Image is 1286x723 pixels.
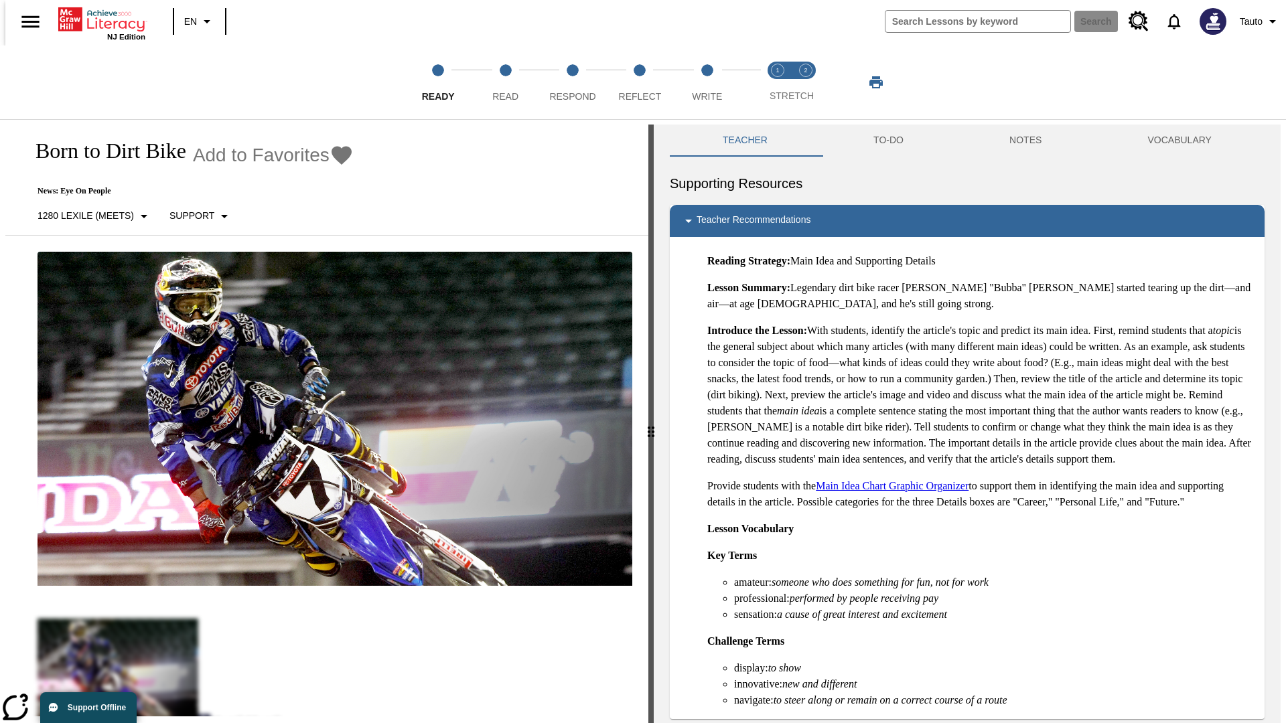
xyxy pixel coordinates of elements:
[422,91,455,102] span: Ready
[786,46,825,119] button: Stretch Respond step 2 of 2
[885,11,1070,32] input: search field
[790,592,938,604] em: performed by people receiving pay
[1192,4,1234,39] button: Select a new avatar
[193,143,354,167] button: Add to Favorites - Born to Dirt Bike
[492,91,518,102] span: Read
[707,323,1254,467] p: With students, identify the article's topic and predict its main idea. First, remind students tha...
[1094,125,1265,157] button: VOCABULARY
[707,550,757,561] strong: Key Terms
[32,204,157,228] button: Select Lexile, 1280 Lexile (Meets)
[1240,15,1263,29] span: Tauto
[707,523,794,534] strong: Lesson Vocabulary
[21,139,186,163] h1: Born to Dirt Bike
[193,145,330,166] span: Add to Favorites
[855,70,898,94] button: Print
[768,662,801,673] em: to show
[734,660,1254,676] li: display:
[1121,3,1157,39] a: Resource Center, Will open in new tab
[534,46,612,119] button: Respond step 3 of 5
[734,590,1254,607] li: professional:
[466,46,544,119] button: Read step 2 of 5
[5,125,648,716] div: reading
[11,2,50,42] button: Open side menu
[707,635,784,647] strong: Challenge Terms
[804,67,807,74] text: 2
[734,574,1254,590] li: amateur:
[58,5,145,41] div: Home
[670,205,1265,237] div: Teacher Recommendations
[697,213,810,229] p: Teacher Recommendations
[816,480,969,491] a: Main Idea Chart Graphic Organizer
[648,125,654,723] div: Press Enter or Spacebar and then press right and left arrow keys to move the slider
[707,282,790,293] strong: Lesson Summary:
[40,692,137,723] button: Support Offline
[707,255,790,266] strong: Reading Strategy:
[776,67,779,74] text: 1
[399,46,477,119] button: Ready step 1 of 5
[692,91,722,102] span: Write
[38,209,134,223] p: 1280 Lexile (Meets)
[758,46,797,119] button: Stretch Read step 1 of 2
[107,33,145,41] span: NJ Edition
[184,15,197,29] span: EN
[619,91,662,102] span: Reflect
[777,405,820,416] em: main idea
[164,204,238,228] button: Scaffolds, Support
[1157,4,1192,39] a: Notifications
[956,125,1094,157] button: NOTES
[707,478,1254,510] p: Provide students with the to support them in identifying the main idea and supporting details in ...
[601,46,678,119] button: Reflect step 4 of 5
[549,91,595,102] span: Respond
[820,125,956,157] button: TO-DO
[770,90,814,101] span: STRETCH
[707,325,807,336] strong: Introduce the Lesson:
[1213,325,1234,336] em: topic
[670,125,1265,157] div: Instructional Panel Tabs
[734,692,1254,708] li: navigate:
[670,125,820,157] button: Teacher
[707,253,1254,269] p: Main Idea and Supporting Details
[169,209,214,223] p: Support
[654,125,1281,723] div: activity
[668,46,746,119] button: Write step 5 of 5
[734,676,1254,692] li: innovative:
[782,678,857,690] em: new and different
[1200,8,1226,35] img: Avatar
[38,252,632,586] img: Motocross racer James Stewart flies through the air on his dirt bike.
[734,607,1254,623] li: sensation:
[178,9,221,33] button: Language: EN, Select a language
[21,186,354,196] p: News: Eye On People
[777,609,947,620] em: a cause of great interest and excitement
[772,576,989,588] em: someone who does something for fun, not for work
[1234,9,1286,33] button: Profile/Settings
[774,694,1007,706] em: to steer along or remain on a correct course of a route
[670,173,1265,194] h6: Supporting Resources
[707,280,1254,312] p: Legendary dirt bike racer [PERSON_NAME] "Bubba" [PERSON_NAME] started tearing up the dirt—and air...
[68,703,126,712] span: Support Offline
